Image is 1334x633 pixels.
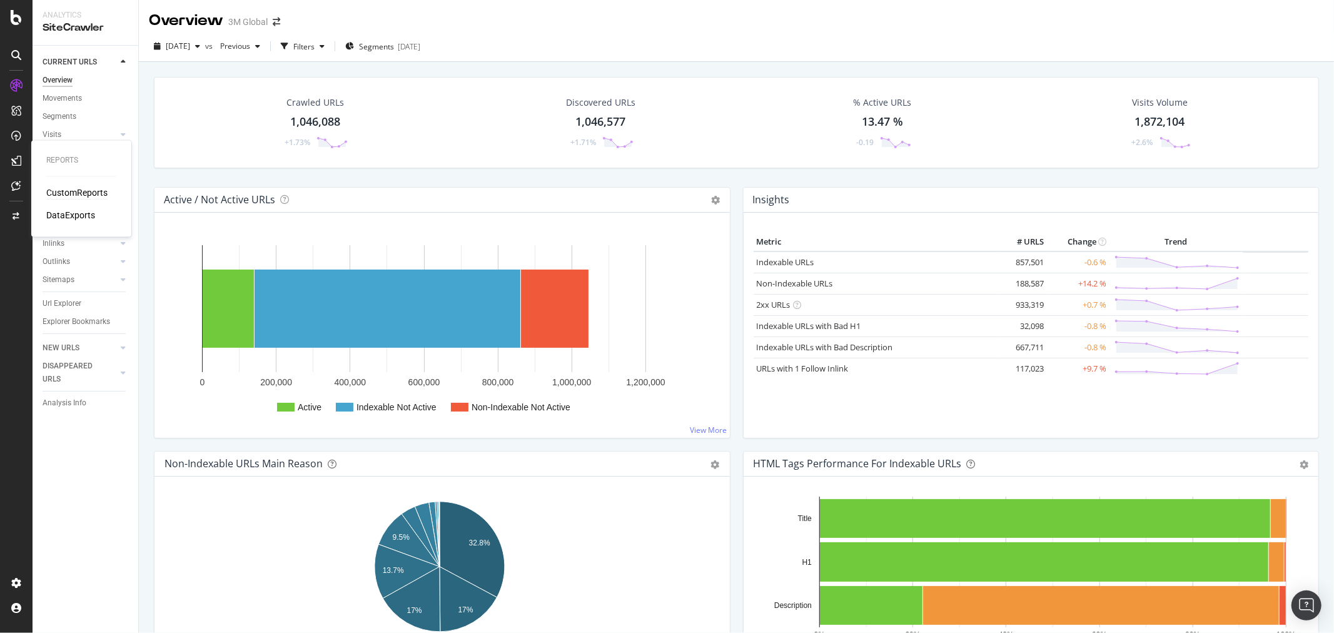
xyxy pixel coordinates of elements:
div: Segments [43,110,76,123]
td: +9.7 % [1047,358,1109,379]
div: Filters [293,41,315,52]
td: -0.8 % [1047,315,1109,337]
div: 1,872,104 [1135,114,1185,130]
a: View More [690,425,727,435]
text: Indexable Not Active [356,402,437,412]
a: Indexable URLs [757,256,814,268]
div: Discovered URLs [566,96,635,109]
text: 32.8% [469,539,490,547]
div: 13.47 % [862,114,903,130]
td: 117,023 [997,358,1047,379]
text: 13.7% [383,566,404,575]
div: % Active URLs [853,96,911,109]
text: 9.5% [393,533,410,542]
text: 1,200,000 [626,377,665,387]
td: -0.8 % [1047,337,1109,358]
text: 17% [458,605,473,614]
div: Outlinks [43,255,70,268]
a: Overview [43,74,129,87]
span: Previous [215,41,250,51]
text: 600,000 [408,377,440,387]
text: Active [298,402,321,412]
h4: Insights [753,191,790,208]
th: Trend [1109,233,1243,251]
a: Explorer Bookmarks [43,315,129,328]
th: Metric [754,233,998,251]
button: Previous [215,36,265,56]
div: Url Explorer [43,297,81,310]
a: DISAPPEARED URLS [43,360,117,386]
a: Url Explorer [43,297,129,310]
div: 1,046,088 [290,114,340,130]
span: Segments [359,41,394,52]
td: 32,098 [997,315,1047,337]
div: +1.71% [570,137,596,148]
div: DISAPPEARED URLS [43,360,106,386]
h4: Active / Not Active URLs [164,191,275,208]
a: Indexable URLs with Bad Description [757,342,893,353]
div: +1.73% [285,137,310,148]
div: NEW URLS [43,342,79,355]
i: Options [712,196,720,205]
text: 800,000 [482,377,514,387]
td: 667,711 [997,337,1047,358]
div: CURRENT URLS [43,56,97,69]
div: Analysis Info [43,397,86,410]
a: 2xx URLs [757,299,791,310]
svg: A chart. [164,233,719,428]
a: Indexable URLs with Bad H1 [757,320,861,332]
div: Explorer Bookmarks [43,315,110,328]
div: Movements [43,92,82,105]
button: [DATE] [149,36,205,56]
text: 0 [200,377,205,387]
button: Filters [276,36,330,56]
text: H1 [802,558,812,567]
button: Segments[DATE] [340,36,425,56]
div: Analytics [43,10,128,21]
a: DataExports [46,210,95,222]
th: Change [1047,233,1109,251]
a: Sitemaps [43,273,117,286]
span: 2025 Aug. 31st [166,41,190,51]
td: 933,319 [997,294,1047,315]
text: 200,000 [260,377,292,387]
a: URLs with 1 Follow Inlink [757,363,849,374]
a: Inlinks [43,237,117,250]
span: vs [205,41,215,51]
div: -0.19 [856,137,874,148]
text: 400,000 [335,377,366,387]
text: Description [774,601,811,610]
td: 857,501 [997,251,1047,273]
div: Crawled URLs [286,96,344,109]
div: Reports [46,155,116,166]
div: gear [1300,460,1308,469]
a: Segments [43,110,129,123]
div: Overview [43,74,73,87]
td: +0.7 % [1047,294,1109,315]
div: gear [711,460,720,469]
text: Title [797,514,812,523]
div: Sitemaps [43,273,74,286]
div: Non-Indexable URLs Main Reason [164,457,323,470]
a: CURRENT URLS [43,56,117,69]
div: Open Intercom Messenger [1291,590,1321,620]
div: [DATE] [398,41,420,52]
div: SiteCrawler [43,21,128,35]
th: # URLS [997,233,1047,251]
div: Visits Volume [1132,96,1188,109]
a: CustomReports [46,187,108,200]
text: 1,000,000 [552,377,591,387]
div: 3M Global [228,16,268,28]
td: +14.2 % [1047,273,1109,294]
div: HTML Tags Performance for Indexable URLs [754,457,962,470]
td: -0.6 % [1047,251,1109,273]
a: Outlinks [43,255,117,268]
a: Analysis Info [43,397,129,410]
a: Visits [43,128,117,141]
text: 17% [407,606,422,615]
div: +2.6% [1132,137,1153,148]
td: 188,587 [997,273,1047,294]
